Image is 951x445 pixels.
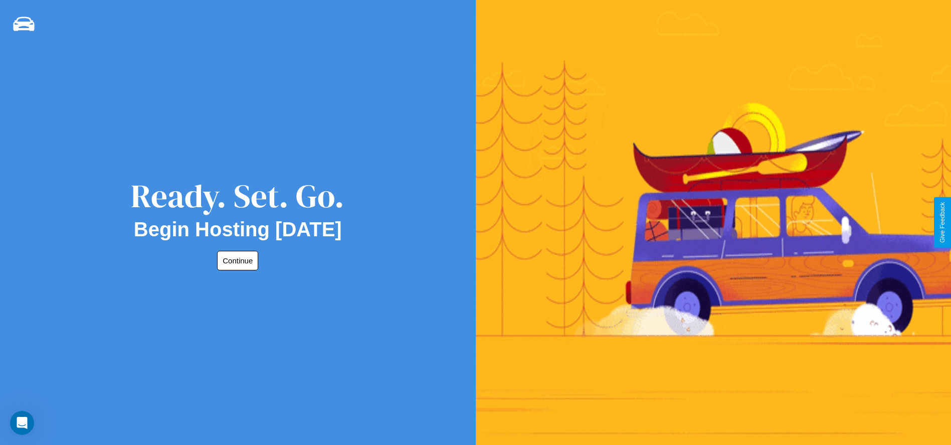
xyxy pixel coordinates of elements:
div: Give Feedback [939,202,946,243]
div: Ready. Set. Go. [131,174,344,218]
iframe: Intercom live chat [10,411,34,435]
h2: Begin Hosting [DATE] [134,218,342,241]
button: Continue [217,251,258,270]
